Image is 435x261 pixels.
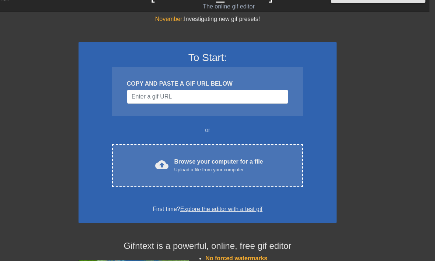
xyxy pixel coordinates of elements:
input: Username [127,90,288,104]
h4: Gifntext is a powerful, online, free gif editor [79,241,337,251]
span: November: [155,16,184,22]
div: The online gif editor [143,2,314,11]
div: Investigating new gif presets! [79,15,337,24]
span: cloud_upload [155,158,168,171]
div: Upload a file from your computer [174,166,263,174]
a: Explore the editor with a test gif [180,206,262,212]
div: First time? [88,205,327,214]
div: COPY AND PASTE A GIF URL BELOW [127,79,288,88]
div: Browse your computer for a file [174,157,263,174]
h3: To Start: [88,51,327,64]
div: or [98,126,317,135]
